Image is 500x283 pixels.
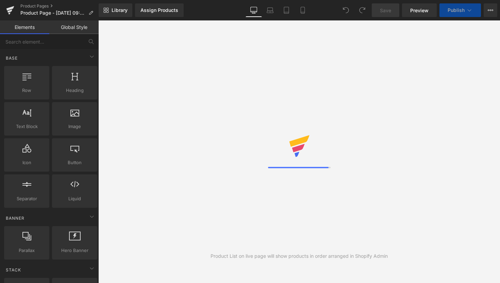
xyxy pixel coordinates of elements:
span: Separator [6,195,47,202]
button: More [484,3,497,17]
span: Hero Banner [54,247,95,254]
button: Undo [339,3,353,17]
a: Mobile [295,3,311,17]
span: Icon [6,159,47,166]
div: Product List on live page will show products in order arranged in Shopify Admin [211,252,388,260]
span: Save [380,7,391,14]
a: Preview [402,3,437,17]
a: Laptop [262,3,278,17]
span: Library [112,7,128,13]
span: Product Page - [DATE] 09:53:06 [20,10,86,16]
span: Base [5,55,18,61]
span: Text Block [6,123,47,130]
span: Stack [5,267,22,273]
span: Button [54,159,95,166]
div: Assign Products [140,7,178,13]
span: Publish [448,7,465,13]
button: Redo [355,3,369,17]
a: Tablet [278,3,295,17]
a: Product Pages [20,3,99,9]
span: Banner [5,215,25,221]
a: New Library [99,3,132,17]
span: Image [54,123,95,130]
span: Preview [410,7,429,14]
span: Liquid [54,195,95,202]
a: Global Style [49,20,99,34]
span: Parallax [6,247,47,254]
span: Heading [54,87,95,94]
a: Desktop [246,3,262,17]
span: Row [6,87,47,94]
button: Publish [439,3,481,17]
